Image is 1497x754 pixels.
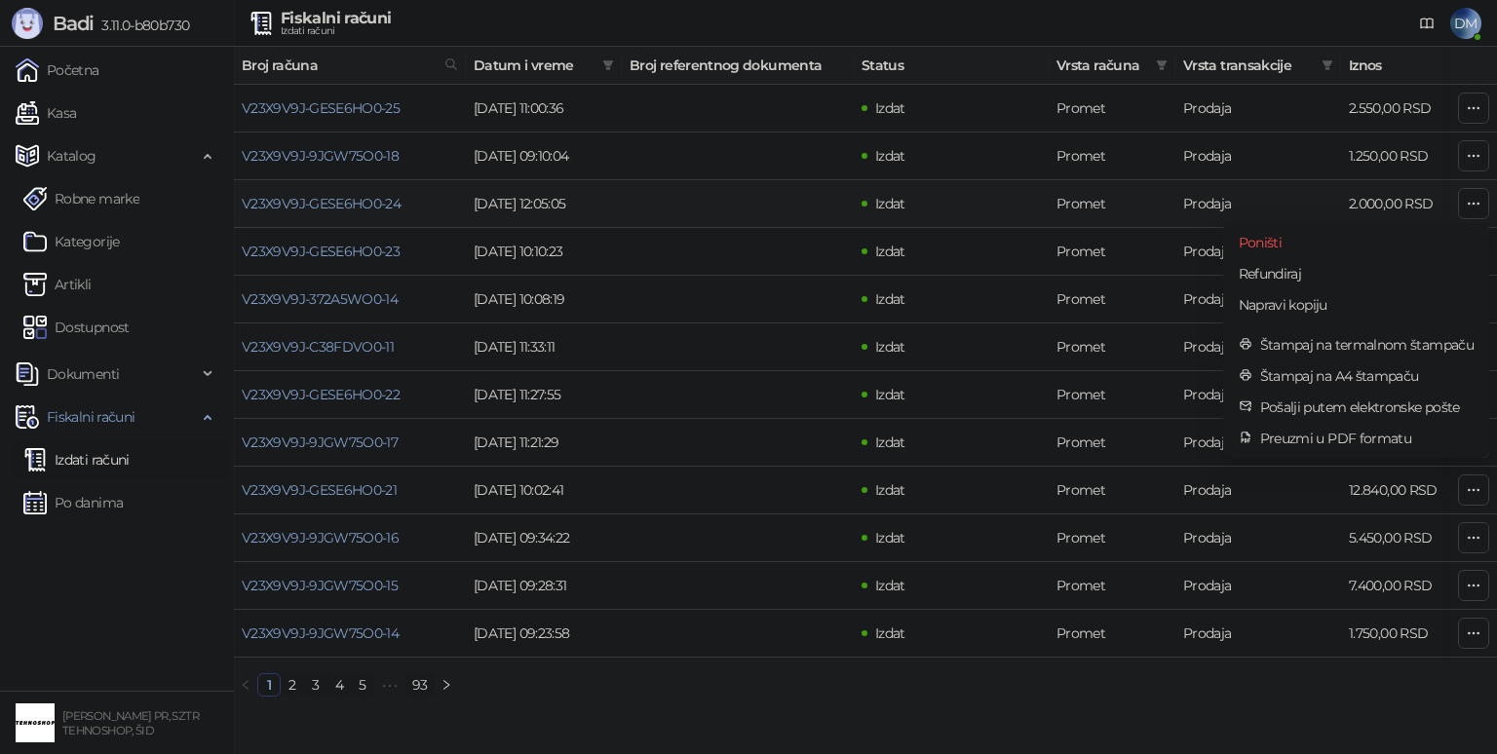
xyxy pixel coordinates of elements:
[875,338,905,356] span: Izdat
[1322,59,1333,71] span: filter
[234,47,466,85] th: Broj računa
[875,195,905,212] span: Izdat
[1260,365,1474,387] span: Štampaj na A4 štampaču
[242,243,400,260] a: V23X9V9J-GESE6HO0-23
[242,481,397,499] a: V23X9V9J-GESE6HO0-21
[1049,276,1175,323] td: Promet
[305,674,326,696] a: 3
[622,47,854,85] th: Broj referentnog dokumenta
[1049,419,1175,467] td: Promet
[1318,51,1337,80] span: filter
[1049,47,1175,85] th: Vrsta računa
[1156,59,1168,71] span: filter
[1450,8,1481,39] span: DM
[234,467,466,514] td: V23X9V9J-GESE6HO0-21
[435,673,458,697] button: right
[1260,334,1474,356] span: Štampaj na termalnom štampaču
[405,673,435,697] li: 93
[1175,85,1341,132] td: Prodaja
[16,51,99,90] a: Početna
[282,674,303,696] a: 2
[234,132,466,180] td: V23X9V9J-9JGW75O0-18
[328,674,350,696] a: 4
[466,467,622,514] td: [DATE] 10:02:41
[854,47,1049,85] th: Status
[875,577,905,594] span: Izdat
[47,355,119,394] span: Dokumenti
[234,85,466,132] td: V23X9V9J-GESE6HO0-25
[234,562,466,610] td: V23X9V9J-9JGW75O0-15
[1049,85,1175,132] td: Promet
[466,562,622,610] td: [DATE] 09:28:31
[1049,467,1175,514] td: Promet
[234,180,466,228] td: V23X9V9J-GESE6HO0-24
[466,132,622,180] td: [DATE] 09:10:04
[435,673,458,697] li: Sledeća strana
[1183,55,1314,76] span: Vrsta transakcije
[406,674,434,696] a: 93
[242,624,399,642] a: V23X9V9J-9JGW75O0-14
[1049,610,1175,658] td: Promet
[16,94,76,132] a: Kasa
[598,51,618,80] span: filter
[1049,514,1175,562] td: Promet
[16,703,55,742] img: 64x64-companyLogo-68805acf-9e22-4a20-bcb3-9756868d3d19.jpeg
[242,338,394,356] a: V23X9V9J-C38FDVO0-11
[875,243,905,260] span: Izdat
[23,222,120,261] a: Kategorije
[53,12,94,35] span: Badi
[1175,467,1341,514] td: Prodaja
[242,434,398,451] a: V23X9V9J-9JGW75O0-17
[23,308,130,347] a: Dostupnost
[1049,228,1175,276] td: Promet
[875,147,905,165] span: Izdat
[1341,610,1478,658] td: 1.750,00 RSD
[875,481,905,499] span: Izdat
[23,440,130,479] a: Izdati računi
[875,434,905,451] span: Izdat
[466,419,622,467] td: [DATE] 11:21:29
[304,673,327,697] li: 3
[466,323,622,371] td: [DATE] 11:33:11
[1341,514,1478,562] td: 5.450,00 RSD
[242,99,400,117] a: V23X9V9J-GESE6HO0-25
[281,26,391,36] div: Izdati računi
[242,195,401,212] a: V23X9V9J-GESE6HO0-24
[602,59,614,71] span: filter
[234,514,466,562] td: V23X9V9J-9JGW75O0-16
[62,709,199,737] small: [PERSON_NAME] PR, SZTR TEHNOSHOP, ŠID
[1175,228,1341,276] td: Prodaja
[1049,371,1175,419] td: Promet
[242,386,400,403] a: V23X9V9J-GESE6HO0-22
[1260,428,1474,449] span: Preuzmi u PDF formatu
[1049,180,1175,228] td: Promet
[281,673,304,697] li: 2
[1175,610,1341,658] td: Prodaja
[1175,323,1341,371] td: Prodaja
[1341,132,1478,180] td: 1.250,00 RSD
[1175,180,1341,228] td: Prodaja
[234,371,466,419] td: V23X9V9J-GESE6HO0-22
[1341,85,1478,132] td: 2.550,00 RSD
[234,673,257,697] button: left
[240,679,251,691] span: left
[258,674,280,696] a: 1
[466,514,622,562] td: [DATE] 09:34:22
[94,17,189,34] span: 3.11.0-b80b730
[242,290,398,308] a: V23X9V9J-372A5WO0-14
[1175,562,1341,610] td: Prodaja
[1239,294,1474,316] span: Napravi kopiju
[875,386,905,403] span: Izdat
[1239,263,1474,284] span: Refundiraj
[1175,276,1341,323] td: Prodaja
[441,679,452,691] span: right
[374,673,405,697] li: Sledećih 5 Strana
[1175,47,1341,85] th: Vrsta transakcije
[234,419,466,467] td: V23X9V9J-9JGW75O0-17
[1175,132,1341,180] td: Prodaja
[875,290,905,308] span: Izdat
[1049,132,1175,180] td: Promet
[1175,514,1341,562] td: Prodaja
[1049,323,1175,371] td: Promet
[1341,467,1478,514] td: 12.840,00 RSD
